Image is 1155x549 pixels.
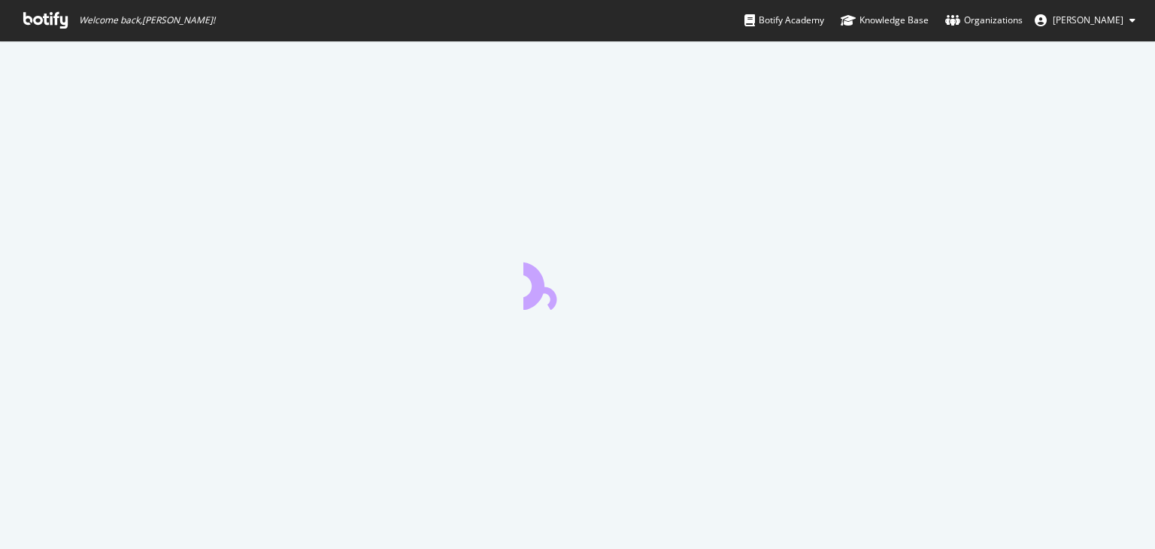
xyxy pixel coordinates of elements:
[744,13,824,28] div: Botify Academy
[841,13,929,28] div: Knowledge Base
[79,14,215,26] span: Welcome back, [PERSON_NAME] !
[945,13,1023,28] div: Organizations
[1053,14,1123,26] span: emmanuel benmussa
[523,256,632,310] div: animation
[1023,8,1147,32] button: [PERSON_NAME]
